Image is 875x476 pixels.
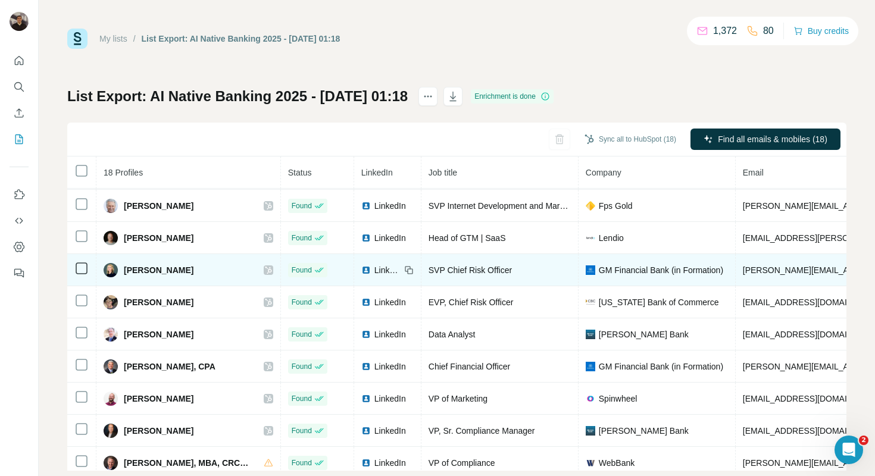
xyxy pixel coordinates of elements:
[10,129,29,150] button: My lists
[586,201,595,211] img: company-logo
[361,265,371,275] img: LinkedIn logo
[763,24,774,38] p: 80
[586,330,595,339] img: company-logo
[67,29,87,49] img: Surfe Logo
[374,393,406,405] span: LinkedIn
[10,102,29,124] button: Enrich CSV
[599,200,633,212] span: Fps Gold
[586,233,595,243] img: company-logo
[429,426,535,436] span: VP, Sr. Compliance Manager
[429,458,495,468] span: VP of Compliance
[292,265,312,275] span: Found
[374,457,406,469] span: LinkedIn
[104,327,118,342] img: Avatar
[576,130,685,148] button: Sync all to HubSpot (18)
[374,264,401,276] span: LinkedIn
[599,296,719,308] span: [US_STATE] Bank of Commerce
[10,262,29,284] button: Feedback
[374,361,406,372] span: LinkedIn
[429,362,510,371] span: Chief Financial Officer
[124,361,215,372] span: [PERSON_NAME], CPA
[124,393,193,405] span: [PERSON_NAME]
[586,362,595,371] img: company-logo
[292,361,312,372] span: Found
[124,328,193,340] span: [PERSON_NAME]
[429,330,476,339] span: Data Analyst
[599,393,637,405] span: Spinwheel
[793,23,849,39] button: Buy credits
[292,233,312,243] span: Found
[124,425,193,437] span: [PERSON_NAME]
[361,201,371,211] img: LinkedIn logo
[10,76,29,98] button: Search
[586,458,595,468] img: company-logo
[418,87,437,106] button: actions
[374,296,406,308] span: LinkedIn
[361,330,371,339] img: LinkedIn logo
[10,184,29,205] button: Use Surfe on LinkedIn
[124,296,193,308] span: [PERSON_NAME]
[429,297,514,307] span: EVP, Chief Risk Officer
[361,362,371,371] img: LinkedIn logo
[471,89,554,104] div: Enrichment is done
[599,328,689,340] span: [PERSON_NAME] Bank
[104,168,143,177] span: 18 Profiles
[374,232,406,244] span: LinkedIn
[374,425,406,437] span: LinkedIn
[104,263,118,277] img: Avatar
[67,87,408,106] h1: List Export: AI Native Banking 2025 - [DATE] 01:18
[429,394,487,403] span: VP of Marketing
[361,458,371,468] img: LinkedIn logo
[292,425,312,436] span: Found
[124,457,252,469] span: [PERSON_NAME], MBA, CRCM, CIA
[104,359,118,374] img: Avatar
[599,457,635,469] span: WebBank
[361,233,371,243] img: LinkedIn logo
[142,33,340,45] div: List Export: AI Native Banking 2025 - [DATE] 01:18
[586,168,621,177] span: Company
[429,265,512,275] span: SVP Chief Risk Officer
[104,456,118,470] img: Avatar
[586,426,595,436] img: company-logo
[133,33,136,45] li: /
[104,199,118,213] img: Avatar
[292,201,312,211] span: Found
[374,328,406,340] span: LinkedIn
[10,236,29,258] button: Dashboard
[599,425,689,437] span: [PERSON_NAME] Bank
[429,201,582,211] span: SVP Internet Development and Marketing
[743,168,764,177] span: Email
[10,50,29,71] button: Quick start
[859,436,868,445] span: 2
[835,436,863,464] iframe: Intercom live chat
[124,264,193,276] span: [PERSON_NAME]
[599,361,723,372] span: GM Financial Bank (in Formation)
[713,24,737,38] p: 1,372
[690,129,840,150] button: Find all emails & mobiles (18)
[104,424,118,438] img: Avatar
[429,233,506,243] span: Head of GTM | SaaS
[361,168,393,177] span: LinkedIn
[586,265,595,275] img: company-logo
[292,458,312,468] span: Found
[104,295,118,309] img: Avatar
[292,393,312,404] span: Found
[374,200,406,212] span: LinkedIn
[124,232,193,244] span: [PERSON_NAME]
[599,232,624,244] span: Lendio
[124,200,193,212] span: [PERSON_NAME]
[429,168,457,177] span: Job title
[586,297,595,307] img: company-logo
[288,168,312,177] span: Status
[10,210,29,231] button: Use Surfe API
[599,264,723,276] span: GM Financial Bank (in Formation)
[586,394,595,403] img: company-logo
[292,297,312,308] span: Found
[361,297,371,307] img: LinkedIn logo
[10,12,29,31] img: Avatar
[361,426,371,436] img: LinkedIn logo
[361,394,371,403] img: LinkedIn logo
[104,231,118,245] img: Avatar
[718,133,827,145] span: Find all emails & mobiles (18)
[292,329,312,340] span: Found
